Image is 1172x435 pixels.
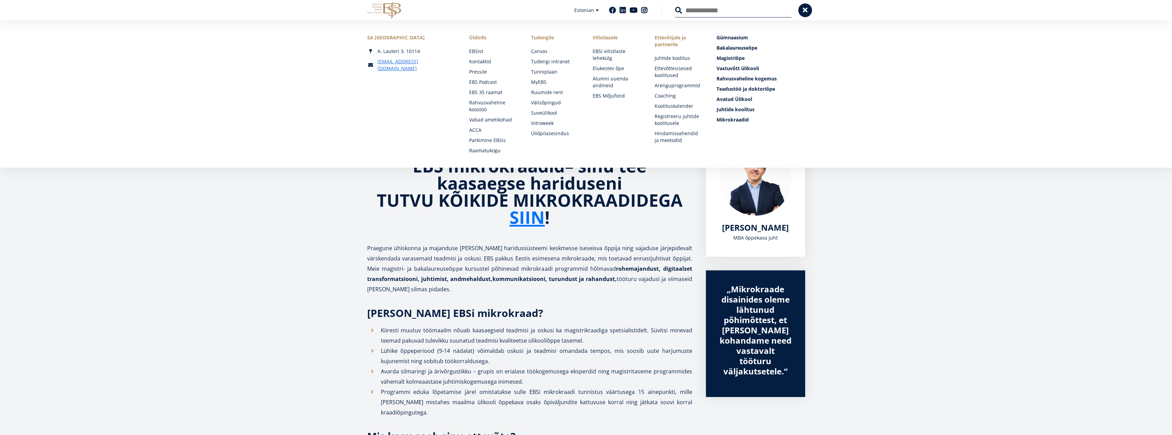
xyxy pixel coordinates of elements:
[367,387,692,418] li: Programmi eduka lõpetamise järel omistatakse sulle EBSi mikrokraadi tunnistus väärtusega 15 ainep...
[720,233,791,243] div: MBA õppekava juht
[717,44,805,51] a: Bakalaureuseõpe
[655,65,703,79] a: Ettevõttesisesed koolitused
[367,243,692,294] p: Praegune ühiskonna ja majanduse [PERSON_NAME] haridussüsteemi keskmesse iseseisva õppija ning vaj...
[609,7,616,14] a: Facebook
[531,120,579,127] a: Introweek
[367,366,692,387] li: Avarda silmaringi ja ärivõrgustikku – grupis on erialase töökogemusega eksperdid ning magistritas...
[655,103,703,110] a: Koolituskalender
[469,34,517,41] span: Üldinfo
[469,127,517,133] a: ACCA
[655,34,703,48] span: Ettevõtjale ja partnerile
[510,209,545,226] a: SIIN
[531,34,579,41] a: Tudengile
[469,79,517,86] a: EBS Podcast
[469,116,517,123] a: Vabad ametikohad
[367,48,455,55] div: A. Lauteri 3, 10114
[531,99,579,106] a: Välisõpingud
[717,106,805,113] a: Juhtide koolitus
[619,7,626,14] a: Linkedin
[469,137,517,144] a: Parkimine EBSis
[469,48,517,55] a: EBSist
[531,68,579,75] a: Tunniplaan
[531,58,579,65] a: Tudengi intranet
[469,99,517,113] a: Rahvusvaheline koostöö
[655,92,703,99] a: Coaching
[531,48,579,55] a: Canvas
[717,65,805,72] a: Vastuvõtt ülikooli
[469,58,517,65] a: Kontaktid
[469,68,517,75] a: Pressile
[593,48,641,62] a: EBSi vilistlaste lehekülg
[655,130,703,144] a: Hindamisvahendid ja meetodid
[377,154,683,229] strong: sinu tee kaasaegse hariduseni TUTVU KÕIKIDE MIKROKRAADIDEGA !
[367,346,692,366] li: Lühike õppeperiood (9-14 nädalat) võimaldab oskusi ja teadmisi omandada tempos, mis soosib uute h...
[655,55,703,62] a: Juhtide koolitus
[381,325,692,346] p: Kiiresti muutuv töömaailm nõuab kaasaegseid teadmisi ja oskusi ka magistrikraadiga spetsialistide...
[717,106,755,113] span: Juhtide koolitus
[720,284,791,376] div: „Mikrokraade disainides oleme lähtunud põhimõttest, et [PERSON_NAME] kohandame need vastavalt töö...
[722,222,789,233] a: [PERSON_NAME]
[717,75,805,82] a: Rahvusvaheline kogemus
[717,96,805,103] a: Avatud Ülikool
[717,44,757,51] span: Bakalaureuseõpe
[531,130,579,137] a: Üliõpilasesindus
[720,144,791,216] img: Marko Rillo
[377,58,455,72] a: [EMAIL_ADDRESS][DOMAIN_NAME]
[367,306,543,320] strong: [PERSON_NAME] EBSi mikrokraad?
[367,34,455,41] div: SA [GEOGRAPHIC_DATA]
[717,86,805,92] a: Teadustöö ja doktoriõpe
[717,96,752,102] span: Avatud Ülikool
[655,113,703,127] a: Registreeru juhtide koolitusele
[717,34,805,41] a: Gümnaasium
[531,89,579,96] a: Ruumide rent
[717,55,805,62] a: Magistriõpe
[717,34,748,41] span: Gümnaasium
[593,75,641,89] a: Alumni uuenda andmeid
[469,147,517,154] a: Raamatukogu
[593,34,641,41] span: Vilistlasele
[641,7,648,14] a: Instagram
[717,86,775,92] span: Teadustöö ja doktoriõpe
[492,275,617,283] strong: kommunikatsiooni, turundust ja rahandust,
[717,75,777,82] span: Rahvusvaheline kogemus
[717,55,745,61] span: Magistriõpe
[655,82,703,89] a: Arenguprogrammid
[469,89,517,96] a: EBS 35 raamat
[717,116,805,123] a: Mikrokraadid
[717,65,759,72] span: Vastuvõtt ülikooli
[593,65,641,72] a: Elukestev õpe
[531,110,579,116] a: Suveülikool
[593,92,641,99] a: EBS Mõjufond
[630,7,637,14] a: Youtube
[717,116,749,123] span: Mikrokraadid
[531,79,579,86] a: MyEBS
